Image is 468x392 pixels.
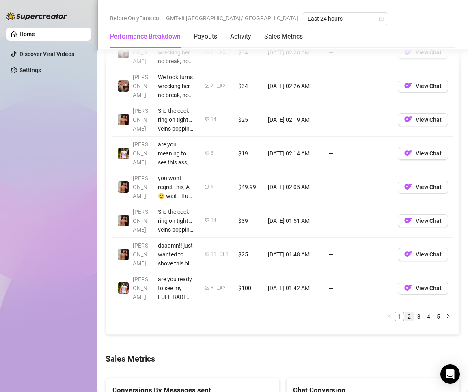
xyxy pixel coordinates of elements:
[404,312,414,321] li: 2
[158,174,195,200] div: you wont regret this, A 😉 wait till u see me cum and actually tasted it on my mouth... i know u d...
[205,218,209,223] span: picture
[404,149,412,157] img: OF
[324,36,393,69] td: —
[324,170,393,204] td: —
[133,209,148,233] span: [PERSON_NAME]
[19,51,74,57] a: Discover Viral Videos
[118,148,129,159] img: Hector
[324,238,393,271] td: —
[424,312,433,321] li: 4
[424,312,433,321] a: 4
[220,252,224,256] span: video-camera
[233,69,263,103] td: $34
[416,150,442,157] span: View Chat
[110,32,181,41] div: Performance Breakdown
[211,183,214,191] div: 5
[416,251,442,258] span: View Chat
[263,137,324,170] td: [DATE] 02:14 AM
[398,46,448,59] button: OFView Chat
[6,12,67,20] img: logo-BBDzfeDw.svg
[398,253,448,259] a: OFView Chat
[263,36,324,69] td: [DATE] 02:28 AM
[263,238,324,271] td: [DATE] 01:48 AM
[118,181,129,193] img: Zach
[434,312,443,321] a: 5
[118,114,129,125] img: Zach
[217,83,222,88] span: video-camera
[223,48,226,56] div: 2
[416,49,442,56] span: View Chat
[217,285,222,290] span: video-camera
[398,84,448,91] a: OFView Chat
[398,118,448,125] a: OFView Chat
[133,40,148,65] span: [PERSON_NAME]
[133,276,148,300] span: [PERSON_NAME]
[398,147,448,160] button: OFView Chat
[158,140,195,167] div: are you meaning to see this ass, papi? go on.. i'll let you picture out the things you'll do to t...
[211,217,216,224] div: 14
[324,271,393,305] td: —
[416,285,442,291] span: View Chat
[404,250,412,258] img: OF
[263,170,324,204] td: [DATE] 02:05 AM
[385,312,395,321] li: Previous Page
[387,314,392,319] span: left
[264,32,303,41] div: Sales Metrics
[233,103,263,137] td: $25
[398,185,448,192] a: OFView Chat
[205,252,209,256] span: picture
[158,207,195,234] div: Slid the cock ring on tight… veins popping, tip swollen, throbbing with every heartbeat. You’ve g...
[440,364,460,384] div: Open Intercom Messenger
[223,82,226,90] div: 2
[133,141,148,166] span: [PERSON_NAME]
[205,151,209,155] span: picture
[233,137,263,170] td: $19
[158,241,195,268] div: daaamn!! just wanted to shove this big hard cock and juicy balls on your mouth rn, [PERSON_NAME] ...
[205,117,209,122] span: picture
[416,184,442,190] span: View Chat
[106,353,460,364] h4: Sales Metrics
[263,69,324,103] td: [DATE] 02:26 AM
[433,312,443,321] li: 5
[398,219,448,226] a: OFView Chat
[233,170,263,204] td: $49.99
[205,50,209,54] span: picture
[385,312,395,321] button: left
[118,215,129,226] img: Zach
[233,238,263,271] td: $25
[404,115,412,123] img: OF
[194,32,217,41] div: Payouts
[404,284,412,292] img: OF
[233,271,263,305] td: $100
[414,312,424,321] li: 3
[230,32,251,41] div: Activity
[110,12,161,24] span: Before OnlyFans cut
[19,31,35,37] a: Home
[211,48,214,56] div: 7
[158,73,195,99] div: We took turns wrecking her, no break, no mercy… just raw, unfiltered pleasure from both ends. She...
[398,181,448,194] button: OFView Chat
[233,204,263,238] td: $39
[398,51,448,57] a: OFView Chat
[205,285,209,290] span: picture
[223,284,226,292] div: 2
[324,69,393,103] td: —
[211,250,216,258] div: 11
[158,39,195,66] div: We took turns wrecking her, no break, no mercy… just raw, unfiltered pleasure from both ends. She...
[404,216,412,224] img: OF
[19,67,41,73] a: Settings
[233,36,263,69] td: $34
[118,47,129,58] img: Osvaldo
[398,282,448,295] button: OFView Chat
[405,312,414,321] a: 2
[404,82,412,90] img: OF
[118,282,129,294] img: Hector
[395,312,404,321] a: 1
[133,242,148,267] span: [PERSON_NAME]
[398,248,448,261] button: OFView Chat
[205,83,209,88] span: picture
[166,12,298,24] span: GMT+8 [GEOGRAPHIC_DATA]/[GEOGRAPHIC_DATA]
[133,175,148,199] span: [PERSON_NAME]
[205,184,209,189] span: video-camera
[416,116,442,123] span: View Chat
